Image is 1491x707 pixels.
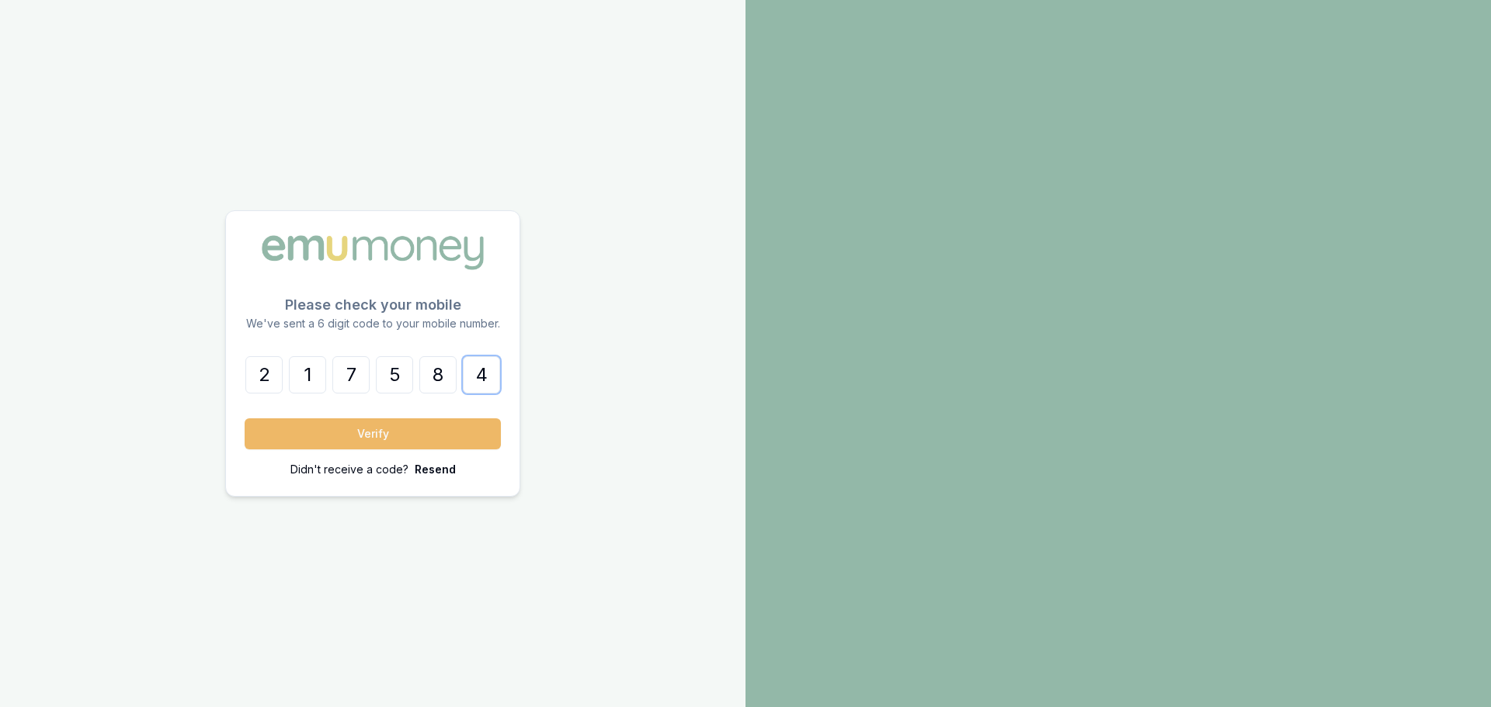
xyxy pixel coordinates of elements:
p: Please check your mobile [245,294,501,316]
p: Resend [415,462,456,477]
img: Emu Money [256,230,489,275]
p: We've sent a 6 digit code to your mobile number. [245,316,501,331]
p: Didn't receive a code? [290,462,408,477]
button: Verify [245,418,501,449]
